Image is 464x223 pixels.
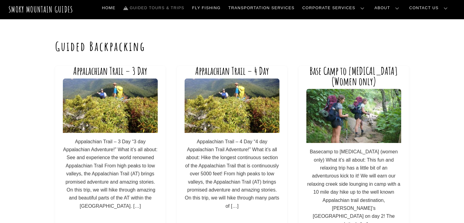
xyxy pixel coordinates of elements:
a: Guided Tours & Trips [121,2,187,14]
a: Corporate Services [300,2,369,14]
a: Fly Fishing [190,2,223,14]
a: Contact Us [407,2,452,14]
p: Appalachian Trail – 3 Day “3 day Appalachian Adventure!” What it’s all about: See and experience ... [63,138,158,210]
a: Transportation Services [226,2,297,14]
a: Appalachian Trail – 3 Day [73,64,147,77]
img: 1448638418078-min [63,79,158,133]
img: 1448638418078-min [185,79,279,133]
img: smokymountainguides.com-backpacking_participants [306,89,401,143]
a: Smoky Mountain Guides [9,4,73,14]
a: Appalachian Trail – 4 Day [195,64,269,77]
h1: Guided Backpacking [55,39,409,54]
a: Home [99,2,118,14]
a: Base Camp to [MEDICAL_DATA] (Women only) [310,64,398,88]
a: About [372,2,404,14]
p: Appalachian Trail – 4 Day “4 day Appalachian Trail Adventure!” What it’s all about: Hike the long... [185,138,279,210]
